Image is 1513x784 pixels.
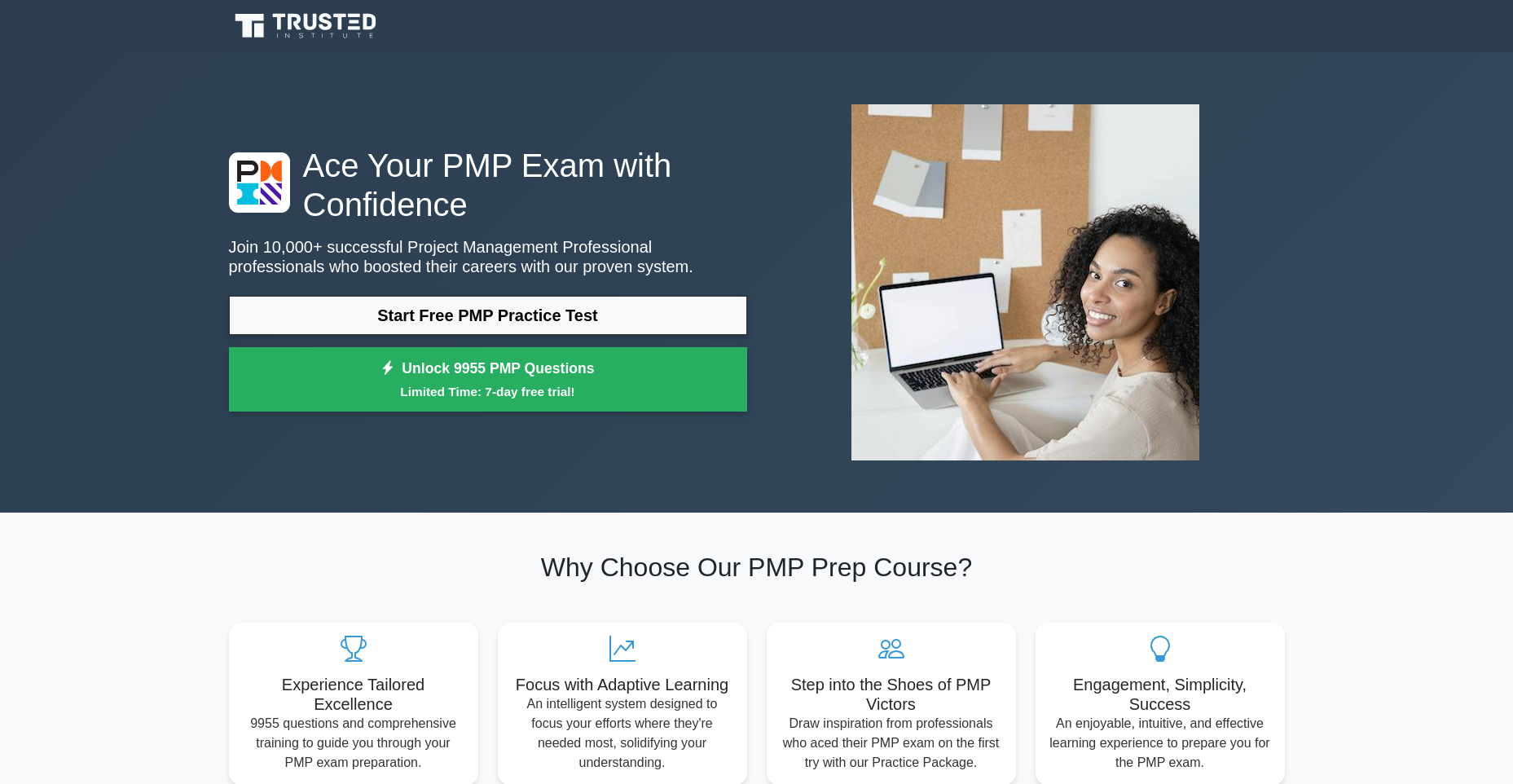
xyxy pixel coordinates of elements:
[780,714,1003,773] p: Draw inspiration from professionals who aced their PMP exam on the first try with our Practice Pa...
[1049,675,1272,714] h5: Engagement, Simplicity, Success
[242,714,465,773] p: 9955 questions and comprehensive training to guide you through your PMP exam preparation.
[1049,714,1272,773] p: An enjoyable, intuitive, and effective learning experience to prepare you for the PMP exam.
[229,146,747,224] h1: Ace Your PMP Exam with Confidence
[229,552,1285,583] h2: Why Choose Our PMP Prep Course?
[511,675,734,694] h5: Focus with Adaptive Learning
[511,694,734,773] p: An intelligent system designed to focus your efforts where they're needed most, solidifying your ...
[249,382,727,401] small: Limited Time: 7-day free trial!
[242,675,465,714] h5: Experience Tailored Excellence
[229,296,747,335] a: Start Free PMP Practice Test
[780,675,1003,714] h5: Step into the Shoes of PMP Victors
[229,347,747,412] a: Unlock 9955 PMP QuestionsLimited Time: 7-day free trial!
[229,237,747,276] p: Join 10,000+ successful Project Management Professional professionals who boosted their careers w...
